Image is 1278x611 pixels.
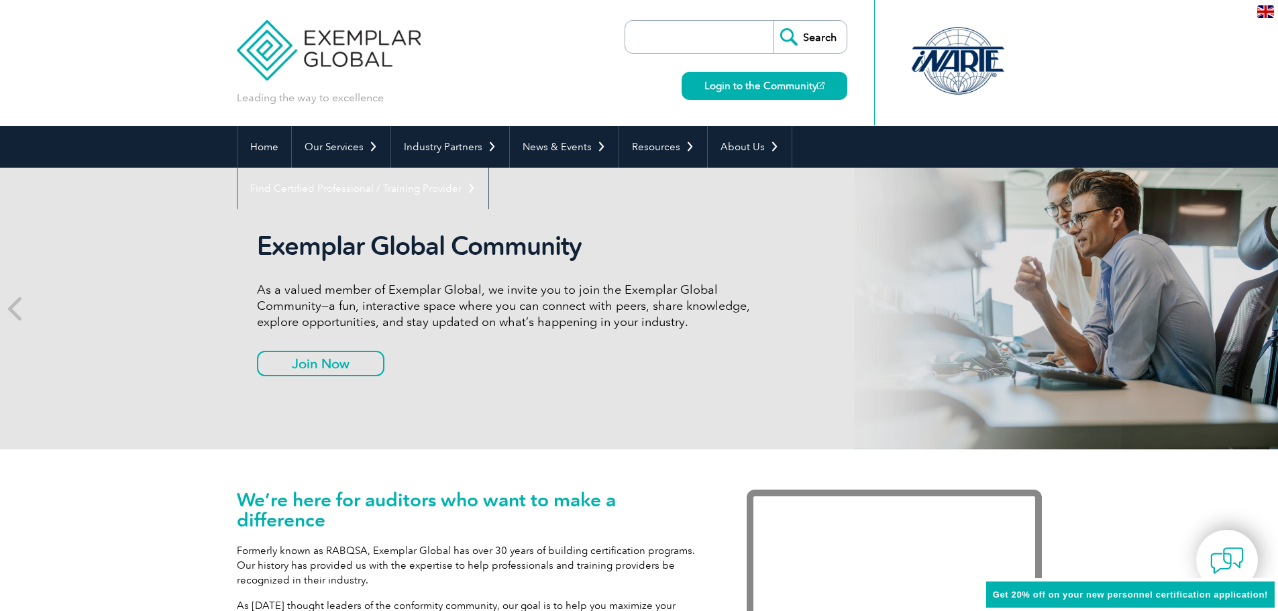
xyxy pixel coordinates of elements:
[619,126,707,168] a: Resources
[292,126,390,168] a: Our Services
[1210,544,1244,577] img: contact-chat.png
[237,126,291,168] a: Home
[510,126,619,168] a: News & Events
[773,21,847,53] input: Search
[257,231,760,262] h2: Exemplar Global Community
[391,126,509,168] a: Industry Partners
[237,543,706,588] p: Formerly known as RABQSA, Exemplar Global has over 30 years of building certification programs. O...
[257,282,760,330] p: As a valued member of Exemplar Global, we invite you to join the Exemplar Global Community—a fun,...
[237,91,384,105] p: Leading the way to excellence
[682,72,847,100] a: Login to the Community
[708,126,792,168] a: About Us
[237,168,488,209] a: Find Certified Professional / Training Provider
[993,590,1268,600] span: Get 20% off on your new personnel certification application!
[237,490,706,530] h1: We’re here for auditors who want to make a difference
[817,82,824,89] img: open_square.png
[257,351,384,376] a: Join Now
[1257,5,1274,18] img: en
